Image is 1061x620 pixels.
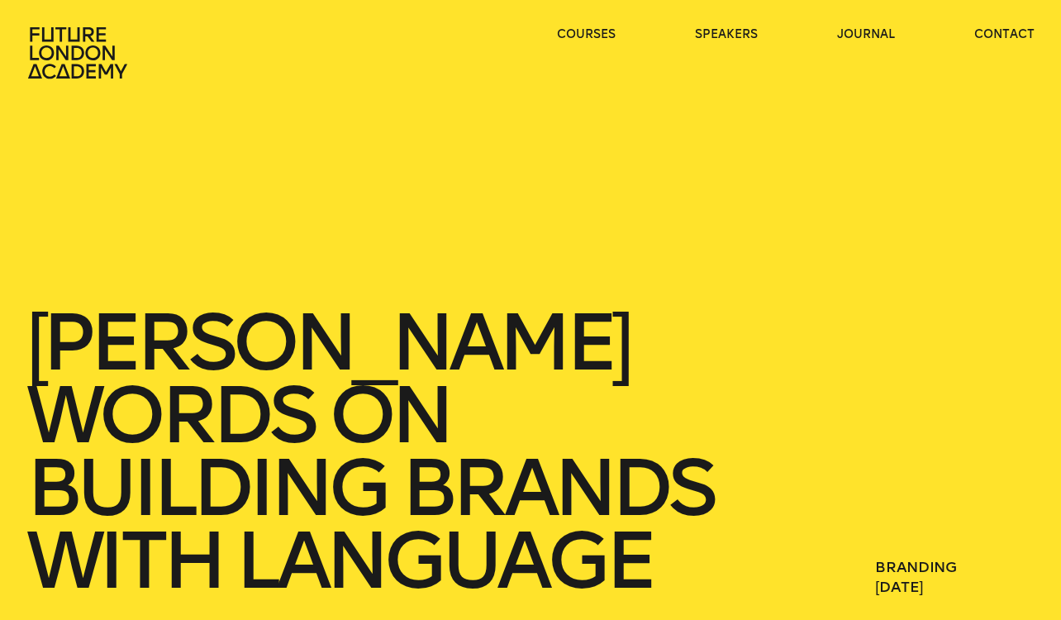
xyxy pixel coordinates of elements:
a: journal [837,26,895,43]
a: speakers [695,26,758,43]
h1: [PERSON_NAME] Words on Building Brands with Language [26,306,769,597]
span: [DATE] [875,577,1035,597]
a: Branding [875,558,957,576]
a: courses [557,26,616,43]
a: contact [974,26,1035,43]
